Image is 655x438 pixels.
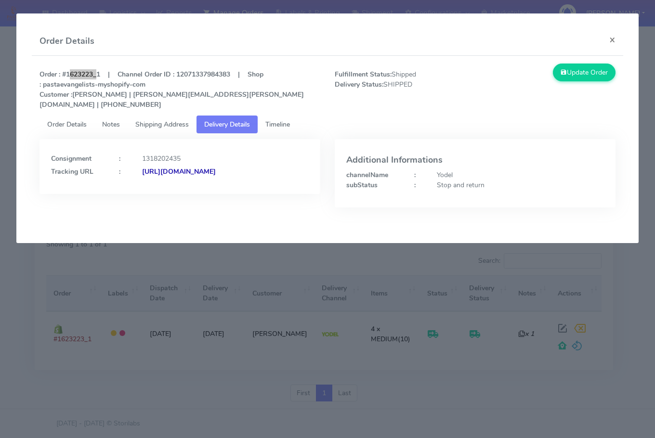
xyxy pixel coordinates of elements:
button: Update Order [553,64,616,81]
span: Delivery Details [204,120,250,129]
strong: : [414,170,416,180]
strong: [URL][DOMAIN_NAME] [142,167,216,176]
ul: Tabs [39,116,615,133]
strong: : [119,167,120,176]
strong: subStatus [346,180,378,190]
h4: Additional Informations [346,155,604,165]
span: Timeline [265,120,290,129]
div: Stop and return [430,180,611,190]
div: Yodel [430,170,611,180]
strong: channelName [346,170,388,180]
h4: Order Details [39,35,94,48]
strong: Tracking URL [51,167,93,176]
strong: Delivery Status: [335,80,383,89]
button: Close [602,27,623,52]
strong: Customer : [39,90,72,99]
strong: : [119,154,120,163]
span: Order Details [47,120,87,129]
div: 1318202435 [135,154,316,164]
span: Notes [102,120,120,129]
strong: : [414,180,416,190]
span: Shipping Address [135,120,189,129]
span: Shipped SHIPPED [327,69,475,110]
strong: Fulfillment Status: [335,70,392,79]
strong: Order : #1623223_1 | Channel Order ID : 12071337984383 | Shop : pastaevangelists-myshopify-com [P... [39,70,304,109]
strong: Consignment [51,154,92,163]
